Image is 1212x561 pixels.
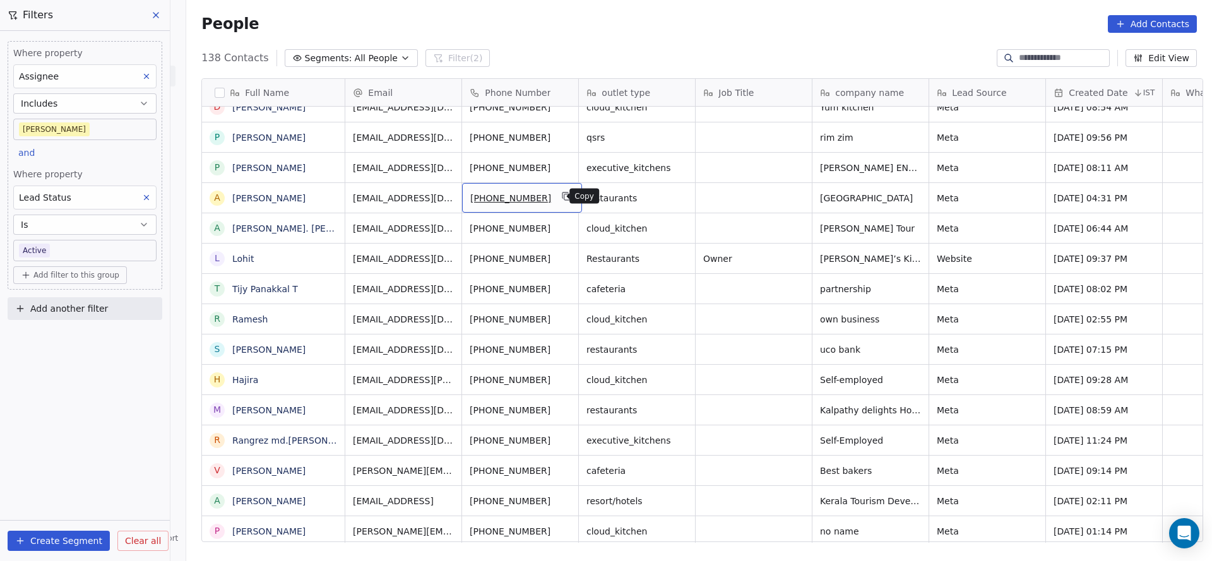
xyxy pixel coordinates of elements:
[586,525,687,538] span: cloud_kitchen
[1054,313,1155,326] span: [DATE] 02:55 PM
[1169,518,1199,548] div: Open Intercom Messenger
[215,191,221,204] div: A
[213,403,221,416] div: m
[586,404,687,416] span: restaurants
[470,434,571,447] span: [PHONE_NUMBER]
[215,282,220,295] div: T
[937,343,1038,356] span: Meta
[1046,79,1162,106] div: Created DateIST
[586,374,687,386] span: cloud_kitchen
[1054,192,1155,204] span: [DATE] 04:31 PM
[215,161,220,174] div: P
[586,222,687,235] span: cloud_kitchen
[232,284,298,294] a: Tijy Panakkal T
[1054,343,1155,356] span: [DATE] 07:15 PM
[820,252,921,265] span: [PERSON_NAME]’s Kitchen
[586,101,687,114] span: cloud_kitchen
[1054,101,1155,114] span: [DATE] 08:54 AM
[1143,88,1155,98] span: IST
[232,163,306,173] a: [PERSON_NAME]
[353,495,454,507] span: [EMAIL_ADDRESS]
[586,192,687,204] span: restaurants
[586,434,687,447] span: executive_kitchens
[820,374,921,386] span: Self-employed
[937,525,1038,538] span: Meta
[470,525,571,538] span: [PHONE_NUMBER]
[1054,131,1155,144] span: [DATE] 09:56 PM
[937,374,1038,386] span: Meta
[937,222,1038,235] span: Meta
[820,525,921,538] span: no name
[586,495,687,507] span: resort/hotels
[937,283,1038,295] span: Meta
[937,192,1038,204] span: Meta
[952,86,1006,99] span: Lead Source
[353,252,454,265] span: [EMAIL_ADDRESS][DOMAIN_NAME]
[1054,464,1155,477] span: [DATE] 09:14 PM
[1126,49,1197,67] button: Edit View
[201,15,259,33] span: People
[1054,404,1155,416] span: [DATE] 08:59 AM
[820,343,921,356] span: uco bank
[232,223,385,233] a: [PERSON_NAME]. [PERSON_NAME]
[820,495,921,507] span: Kerala Tourism Development Corporation
[586,252,687,265] span: Restaurants
[937,464,1038,477] span: Meta
[353,162,454,174] span: [EMAIL_ADDRESS][DOMAIN_NAME]
[470,374,571,386] span: [PHONE_NUMBER]
[353,464,454,477] span: [PERSON_NAME][EMAIL_ADDRESS][DOMAIN_NAME]
[245,86,289,99] span: Full Name
[232,345,306,355] a: [PERSON_NAME]
[215,343,220,356] div: s
[232,526,306,536] a: [PERSON_NAME]
[232,314,268,324] a: Ramesh
[718,86,754,99] span: Job Title
[703,252,804,265] span: Owner
[574,191,594,201] p: Copy
[586,313,687,326] span: cloud_kitchen
[425,49,490,67] button: Filter(2)
[835,86,904,99] span: company name
[820,434,921,447] span: Self-Employed
[353,192,454,204] span: [EMAIL_ADDRESS][DOMAIN_NAME]
[215,252,220,265] div: L
[820,131,921,144] span: rim zim
[586,162,687,174] span: executive_kitchens
[232,102,306,112] a: [PERSON_NAME]
[820,101,921,114] span: Yum kitchen
[353,101,454,114] span: [EMAIL_ADDRESS][DOMAIN_NAME]
[1054,525,1155,538] span: [DATE] 01:14 PM
[937,434,1038,447] span: Meta
[215,464,221,477] div: V
[470,101,571,114] span: [PHONE_NUMBER]
[812,79,929,106] div: company name
[232,435,455,446] a: Rangrez md.[PERSON_NAME] md.[PERSON_NAME]
[214,100,221,114] div: D
[937,162,1038,174] span: Meta
[586,131,687,144] span: qsrs
[586,464,687,477] span: cafeteria
[353,283,454,295] span: [EMAIL_ADDRESS][DOMAIN_NAME]
[353,131,454,144] span: [EMAIL_ADDRESS][DOMAIN_NAME]
[353,343,454,356] span: [EMAIL_ADDRESS][DOMAIN_NAME]
[232,133,306,143] a: [PERSON_NAME]
[201,50,268,66] span: 138 Contacts
[820,404,921,416] span: Kalpathy delights Hotels and restaurants
[937,131,1038,144] span: Meta
[1054,374,1155,386] span: [DATE] 09:28 AM
[937,313,1038,326] span: Meta
[355,52,398,65] span: All People
[215,524,220,538] div: P
[470,222,571,235] span: [PHONE_NUMBER]
[820,464,921,477] span: Best bakers
[353,313,454,326] span: [EMAIL_ADDRESS][DOMAIN_NAME]
[470,252,571,265] span: [PHONE_NUMBER]
[485,86,550,99] span: Phone Number
[202,79,345,106] div: Full Name
[820,222,921,235] span: [PERSON_NAME] Tour
[462,79,578,106] div: Phone Number
[214,434,220,447] div: R
[937,404,1038,416] span: Meta
[586,283,687,295] span: cafeteria
[470,495,571,507] span: [PHONE_NUMBER]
